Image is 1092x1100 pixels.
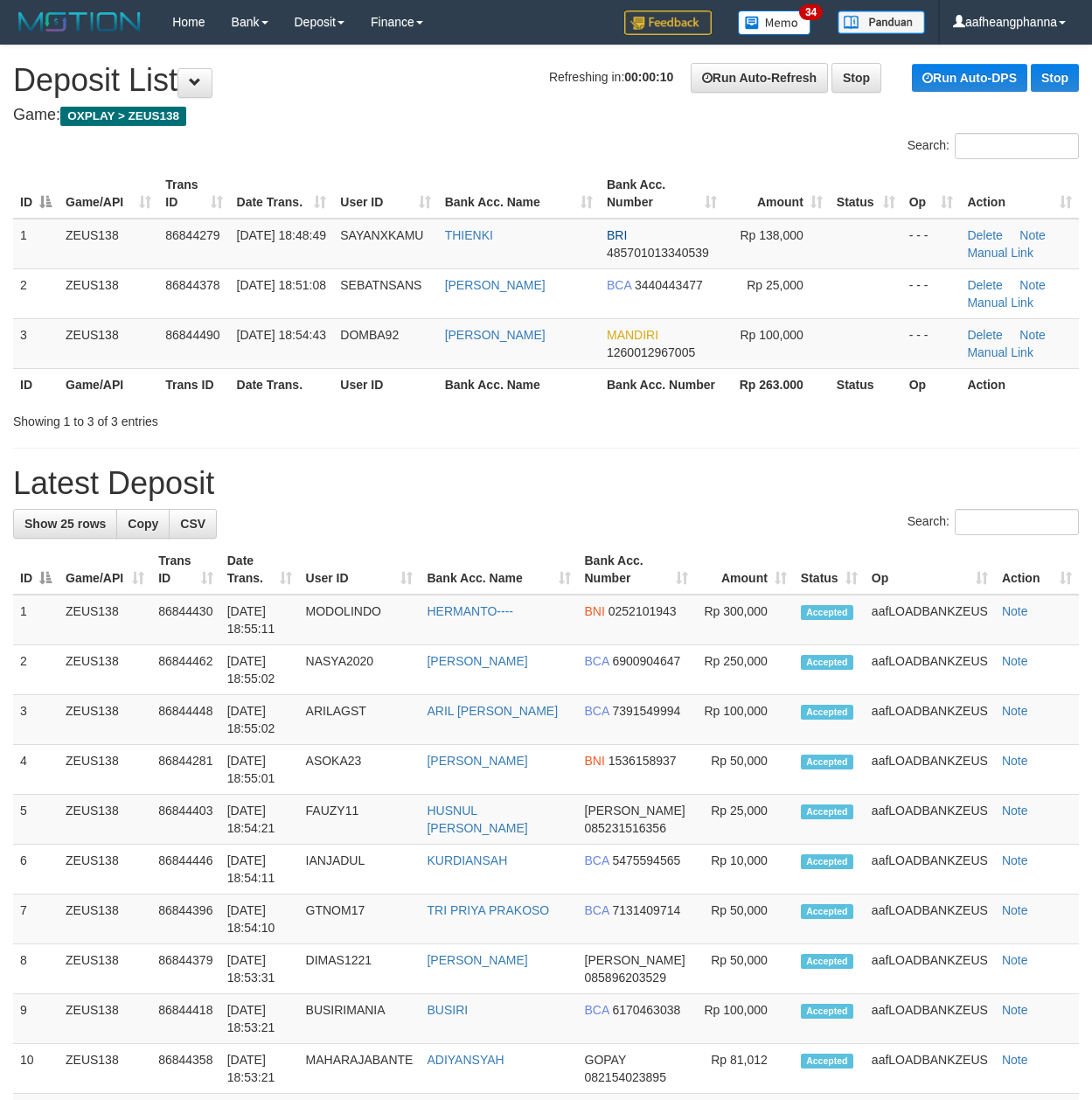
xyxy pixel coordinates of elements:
[865,1044,995,1094] td: aafLOADBANKZEUS
[612,704,680,718] span: Copy 7391549994 to clipboard
[865,994,995,1044] td: aafLOADBANKZEUS
[333,169,437,219] th: User ID: activate to sort column ascending
[165,328,219,342] span: 86844490
[427,953,527,967] a: [PERSON_NAME]
[612,853,680,867] span: Copy 5475594565 to clipboard
[151,845,220,895] td: 86844446
[967,228,1002,242] a: Delete
[691,63,828,93] a: Run Auto-Refresh
[600,169,724,219] th: Bank Acc. Number: activate to sort column ascending
[420,545,577,595] th: Bank Acc. Name: activate to sort column ascending
[902,368,961,400] th: Op
[427,1003,468,1017] a: BUSIRI
[585,853,609,867] span: BCA
[585,1003,609,1017] span: BCA
[955,509,1079,535] input: Search:
[220,944,299,994] td: [DATE] 18:53:31
[151,944,220,994] td: 86844379
[801,755,853,769] span: Accepted
[340,328,399,342] span: DOMBA92
[427,604,513,618] a: HERMANTO----
[865,745,995,795] td: aafLOADBANKZEUS
[116,509,170,539] a: Copy
[967,278,1002,292] a: Delete
[59,368,158,400] th: Game/API
[13,845,59,895] td: 6
[299,595,421,645] td: MODOLINDO
[13,595,59,645] td: 1
[299,845,421,895] td: IANJADUL
[1019,278,1046,292] a: Note
[427,754,527,768] a: [PERSON_NAME]
[299,545,421,595] th: User ID: activate to sort column ascending
[59,1044,151,1094] td: ZEUS138
[902,219,961,269] td: - - -
[1002,853,1028,867] a: Note
[220,994,299,1044] td: [DATE] 18:53:21
[59,994,151,1044] td: ZEUS138
[13,63,1079,98] h1: Deposit List
[237,328,326,342] span: [DATE] 18:54:43
[128,517,158,531] span: Copy
[1002,804,1028,818] a: Note
[801,1004,853,1019] span: Accepted
[299,994,421,1044] td: BUSIRIMANIA
[13,169,59,219] th: ID: activate to sort column descending
[585,1070,666,1084] span: Copy 082154023895 to clipboard
[438,169,600,219] th: Bank Acc. Name: activate to sort column ascending
[865,545,995,595] th: Op: activate to sort column ascending
[299,745,421,795] td: ASOKA23
[902,169,961,219] th: Op: activate to sort column ascending
[908,133,1079,159] label: Search:
[340,228,423,242] span: SAYANXKAMU
[13,9,146,35] img: MOTION_logo.png
[220,545,299,595] th: Date Trans.: activate to sort column ascending
[299,645,421,695] td: NASYA2020
[967,296,1033,310] a: Manual Link
[151,595,220,645] td: 86844430
[59,895,151,944] td: ZEUS138
[1002,604,1028,618] a: Note
[695,795,794,845] td: Rp 25,000
[165,278,219,292] span: 86844378
[585,953,685,967] span: [PERSON_NAME]
[158,368,229,400] th: Trans ID
[1019,328,1046,342] a: Note
[738,10,811,35] img: Button%20Memo.svg
[13,466,1079,501] h1: Latest Deposit
[13,1044,59,1094] td: 10
[585,704,609,718] span: BCA
[158,169,229,219] th: Trans ID: activate to sort column ascending
[549,70,673,84] span: Refreshing in:
[220,595,299,645] td: [DATE] 18:55:11
[427,903,549,917] a: TRI PRIYA PRAKOSO
[180,517,205,531] span: CSV
[609,754,677,768] span: Copy 1536158937 to clipboard
[237,228,326,242] span: [DATE] 18:48:49
[1002,704,1028,718] a: Note
[59,944,151,994] td: ZEUS138
[830,368,902,400] th: Status
[635,278,703,292] span: Copy 3440443477 to clipboard
[299,795,421,845] td: FAUZY11
[902,268,961,318] td: - - -
[585,821,666,835] span: Copy 085231516356 to clipboard
[695,745,794,795] td: Rp 50,000
[624,10,712,35] img: Feedback.jpg
[801,904,853,919] span: Accepted
[220,645,299,695] td: [DATE] 18:55:02
[585,971,666,985] span: Copy 085896203529 to clipboard
[1002,754,1028,768] a: Note
[695,845,794,895] td: Rp 10,000
[151,994,220,1044] td: 86844418
[151,1044,220,1094] td: 86844358
[151,695,220,745] td: 86844448
[220,895,299,944] td: [DATE] 18:54:10
[438,368,600,400] th: Bank Acc. Name
[427,804,527,835] a: HUSNUL [PERSON_NAME]
[695,944,794,994] td: Rp 50,000
[585,903,609,917] span: BCA
[13,268,59,318] td: 2
[59,545,151,595] th: Game/API: activate to sort column ascending
[299,895,421,944] td: GTNOM17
